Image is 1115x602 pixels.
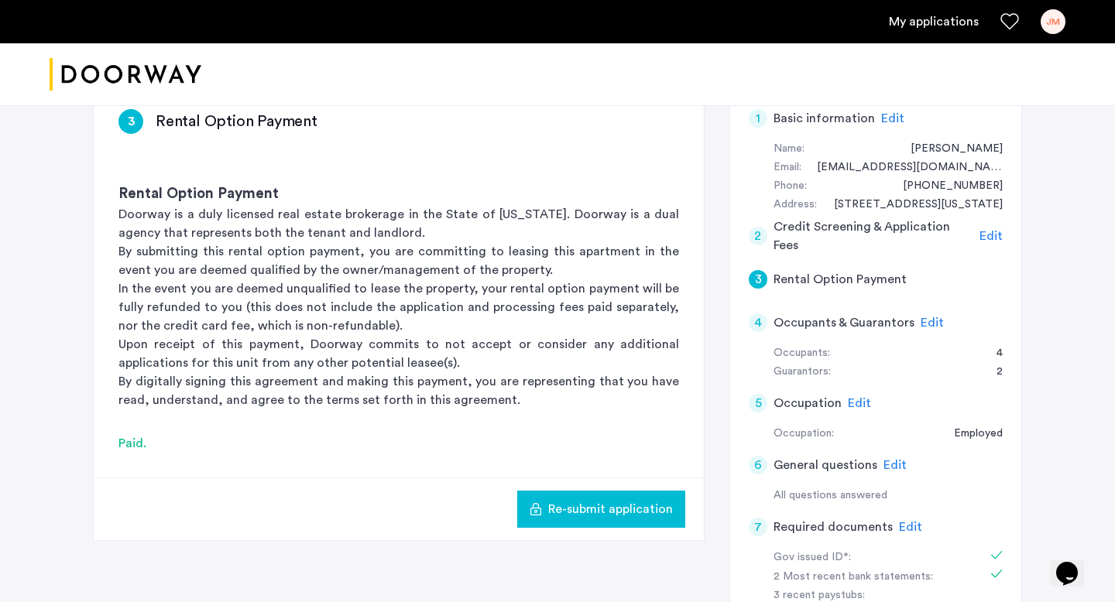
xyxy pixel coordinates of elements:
h5: Occupants & Guarantors [774,313,914,332]
a: Cazamio logo [50,46,201,104]
div: 5 [749,394,767,412]
span: Edit [848,397,871,409]
div: 6 [749,456,767,474]
div: jmay99@gmail.com [801,159,1003,177]
h5: Rental Option Payment [774,270,907,289]
div: 3787 Mississippi St [818,196,1003,214]
h5: Basic information [774,109,875,128]
div: +18053059245 [887,177,1003,196]
div: 7 [749,518,767,536]
div: 3 [749,270,767,289]
span: Edit [921,316,944,329]
div: Phone: [774,177,807,196]
div: 4 [981,344,1003,363]
div: 2 [749,227,767,245]
div: Occupants: [774,344,830,363]
a: My application [889,12,979,31]
span: Edit [899,521,922,533]
p: By digitally signing this agreement and making this payment, you are representing that you have r... [118,372,679,409]
iframe: chat widget [1050,540,1100,587]
div: 1 [749,109,767,128]
div: 2 Most recent bank statements: [774,568,969,587]
div: Address: [774,196,817,214]
h5: Required documents [774,518,893,536]
span: Edit [883,459,907,471]
span: Edit [881,112,904,125]
img: logo [50,46,201,104]
p: In the event you are deemed unqualified to lease the property, your rental option payment will be... [118,279,679,335]
span: Re-submit application [548,500,673,518]
a: Favorites [1000,12,1019,31]
p: Doorway is a duly licensed real estate brokerage in the State of [US_STATE]. Doorway is a dual ag... [118,205,679,242]
p: By submitting this rental option payment, you are committing to leasing this apartment in the eve... [118,242,679,279]
button: button [517,491,685,528]
div: Name: [774,140,805,159]
div: Gov issued ID*: [774,549,969,567]
div: Email: [774,159,801,177]
div: Paid. [118,434,679,453]
div: Employed [938,425,1003,443]
div: Guarantors: [774,363,831,381]
div: 3 [118,109,143,134]
h5: Occupation [774,394,842,412]
h3: Rental Option Payment [156,111,317,132]
div: All questions answered [774,487,1003,505]
div: JM [1041,9,1065,34]
div: Justin May [895,140,1003,159]
h5: Credit Screening & Application Fees [774,217,974,255]
h3: Rental Option Payment [118,183,679,205]
div: 4 [749,313,767,332]
h5: General questions [774,456,877,474]
div: Occupation: [774,425,834,443]
span: Edit [979,230,1003,242]
p: Upon receipt of this payment, Doorway commits to not accept or consider any additional applicatio... [118,335,679,372]
div: 2 [981,363,1003,381]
